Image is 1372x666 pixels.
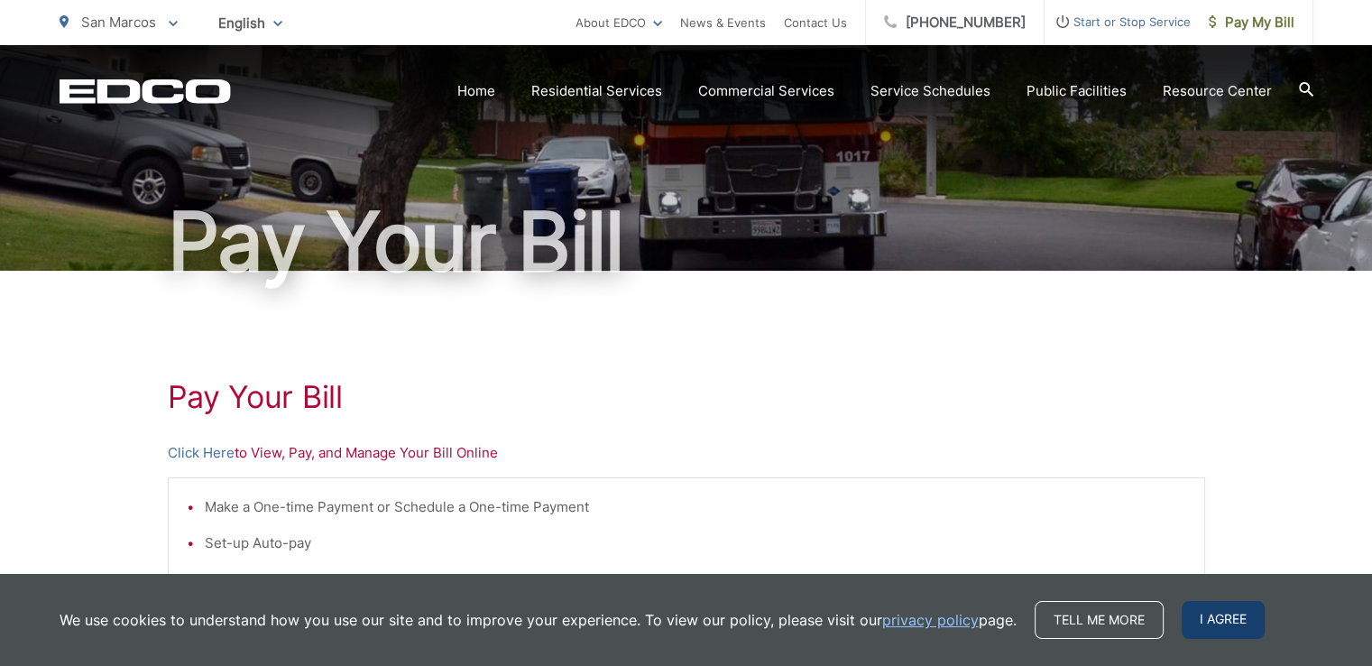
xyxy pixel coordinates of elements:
a: Public Facilities [1027,80,1127,102]
span: San Marcos [81,14,156,31]
a: Residential Services [531,80,662,102]
a: About EDCO [576,12,662,33]
p: to View, Pay, and Manage Your Bill Online [168,442,1205,464]
li: Manage Stored Payments [205,569,1186,590]
a: Contact Us [784,12,847,33]
a: Commercial Services [698,80,834,102]
a: Home [457,80,495,102]
li: Make a One-time Payment or Schedule a One-time Payment [205,496,1186,518]
h1: Pay Your Bill [60,197,1313,287]
a: EDCD logo. Return to the homepage. [60,79,231,104]
a: Service Schedules [870,80,990,102]
a: privacy policy [882,609,979,631]
a: News & Events [680,12,766,33]
li: Set-up Auto-pay [205,532,1186,554]
a: Tell me more [1035,601,1164,639]
span: Pay My Bill [1209,12,1294,33]
h1: Pay Your Bill [168,379,1205,415]
span: I agree [1182,601,1265,639]
span: English [205,7,296,39]
p: We use cookies to understand how you use our site and to improve your experience. To view our pol... [60,609,1017,631]
a: Click Here [168,442,235,464]
a: Resource Center [1163,80,1272,102]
